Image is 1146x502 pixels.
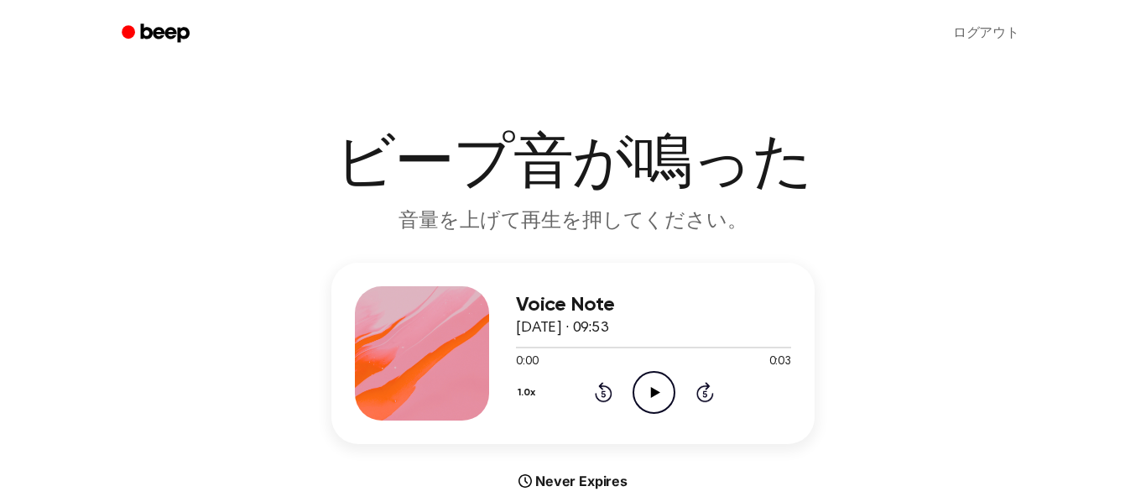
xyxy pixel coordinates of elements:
[516,321,608,336] span: [DATE] · 09:53
[335,134,812,195] font: ビープ音が鳴った
[110,18,205,50] a: ビープ
[953,27,1019,40] font: ログアウト
[769,353,791,371] span: 0:03
[516,353,538,371] span: 0:00
[398,212,747,232] font: 音量を上げて再生を押してください。
[516,294,791,316] h3: Voice Note
[331,471,815,491] div: Never Expires
[936,13,1036,54] a: ログアウト
[516,379,542,407] button: 1.0x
